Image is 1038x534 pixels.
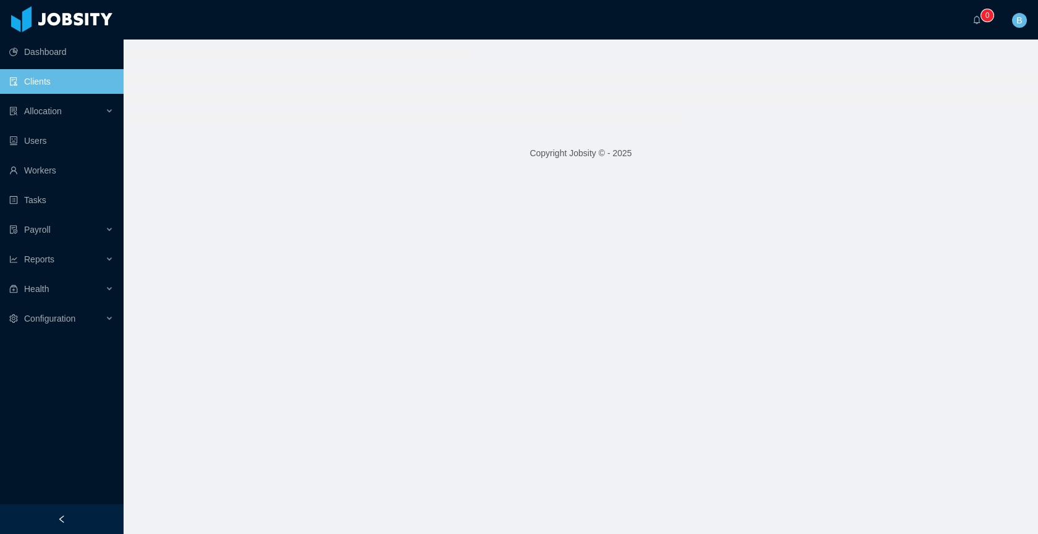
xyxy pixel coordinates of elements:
i: icon: setting [9,314,18,323]
a: icon: auditClients [9,69,114,94]
a: icon: robotUsers [9,128,114,153]
a: icon: pie-chartDashboard [9,40,114,64]
span: Configuration [24,314,75,323]
span: Reports [24,254,54,264]
span: Health [24,284,49,294]
i: icon: medicine-box [9,285,18,293]
i: icon: file-protect [9,225,18,234]
sup: 0 [981,9,994,22]
a: icon: profileTasks [9,188,114,212]
span: B [1016,13,1022,28]
i: icon: bell [973,15,981,24]
span: Allocation [24,106,62,116]
i: icon: solution [9,107,18,115]
i: icon: line-chart [9,255,18,264]
a: icon: userWorkers [9,158,114,183]
footer: Copyright Jobsity © - 2025 [124,132,1038,175]
span: Payroll [24,225,51,235]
